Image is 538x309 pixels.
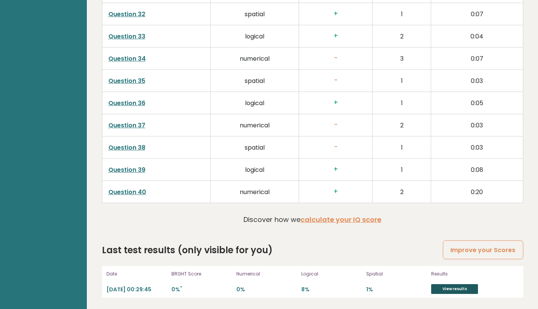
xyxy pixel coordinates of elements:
[305,32,366,40] h3: +
[373,158,431,181] td: 1
[108,121,145,130] a: Question 37
[431,158,523,181] td: 0:08
[443,240,523,260] a: Improve your Scores
[366,286,427,293] p: 1%
[236,271,297,277] p: Numerical
[305,188,366,196] h3: +
[236,286,297,293] p: 0%
[171,271,232,277] p: BRGHT Score
[305,99,366,107] h3: +
[373,181,431,203] td: 2
[210,114,299,136] td: numerical
[108,10,145,18] a: Question 32
[431,271,510,277] p: Results
[210,3,299,25] td: spatial
[373,47,431,69] td: 3
[108,99,145,107] a: Question 36
[108,54,146,63] a: Question 34
[106,286,167,293] p: [DATE] 00:29:45
[373,136,431,158] td: 1
[373,69,431,92] td: 1
[210,92,299,114] td: logical
[305,121,366,129] h3: -
[431,3,523,25] td: 0:07
[210,69,299,92] td: spatial
[301,215,381,224] a: calculate your IQ score
[210,47,299,69] td: numerical
[305,165,366,173] h3: +
[108,32,145,41] a: Question 33
[431,25,523,47] td: 0:04
[305,143,366,151] h3: -
[431,92,523,114] td: 0:05
[305,10,366,18] h3: +
[102,243,273,257] h2: Last test results (only visible for you)
[210,25,299,47] td: logical
[305,54,366,62] h3: -
[431,47,523,69] td: 0:07
[106,271,167,277] p: Date
[108,188,146,196] a: Question 40
[373,25,431,47] td: 2
[305,76,366,84] h3: -
[210,136,299,158] td: spatial
[108,143,145,152] a: Question 38
[366,271,427,277] p: Spatial
[210,181,299,203] td: numerical
[108,165,145,174] a: Question 39
[301,271,362,277] p: Logical
[171,286,232,293] p: 0%
[431,136,523,158] td: 0:03
[431,69,523,92] td: 0:03
[301,286,362,293] p: 8%
[244,214,381,225] p: Discover how we
[373,114,431,136] td: 2
[373,92,431,114] td: 1
[373,3,431,25] td: 1
[431,181,523,203] td: 0:20
[108,76,145,85] a: Question 35
[431,114,523,136] td: 0:03
[210,158,299,181] td: logical
[431,284,478,294] a: View results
